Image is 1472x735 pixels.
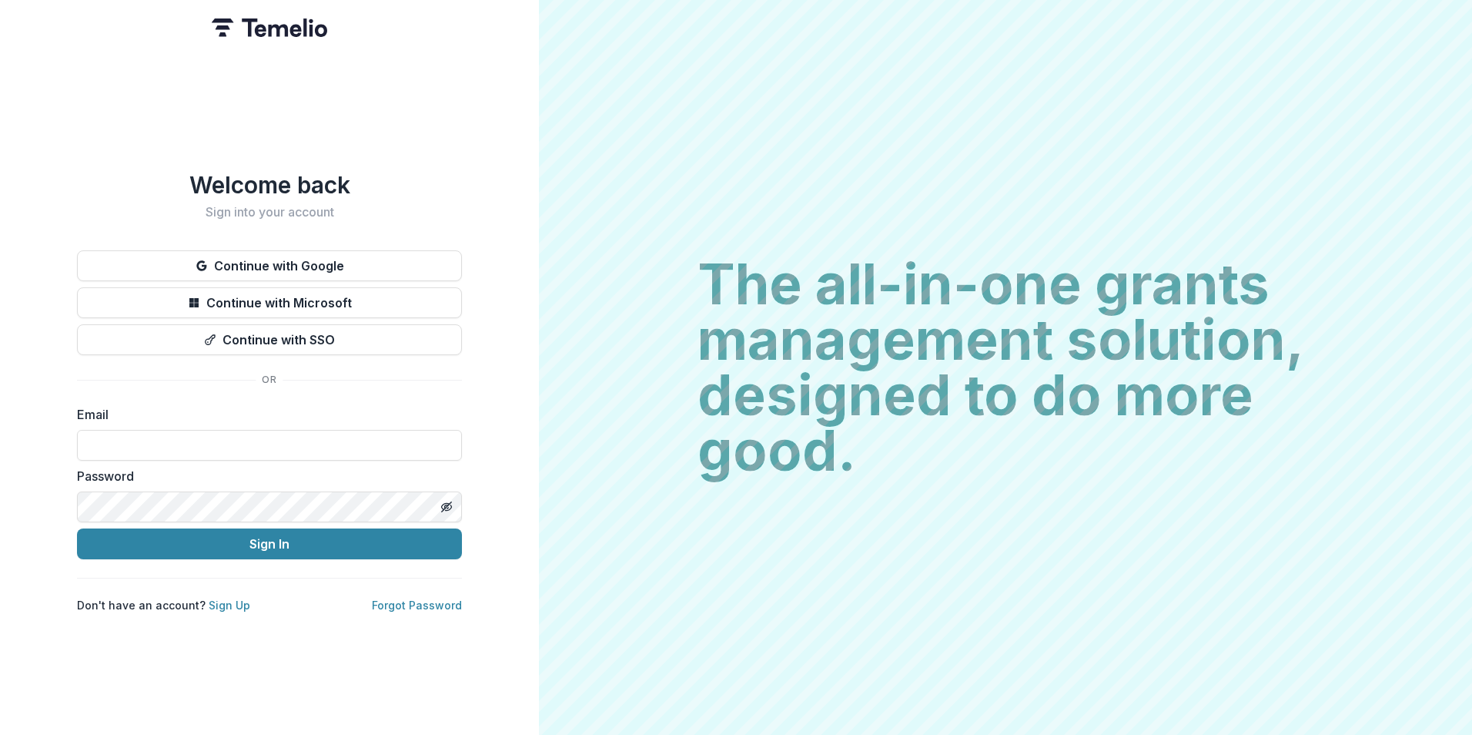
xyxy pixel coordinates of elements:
button: Continue with SSO [77,324,462,355]
button: Continue with Google [77,250,462,281]
p: Don't have an account? [77,597,250,613]
img: Temelio [212,18,327,37]
label: Email [77,405,453,424]
h2: Sign into your account [77,205,462,220]
h1: Welcome back [77,171,462,199]
a: Forgot Password [372,599,462,612]
button: Continue with Microsoft [77,287,462,318]
label: Password [77,467,453,485]
button: Sign In [77,529,462,559]
button: Toggle password visibility [434,495,459,519]
a: Sign Up [209,599,250,612]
